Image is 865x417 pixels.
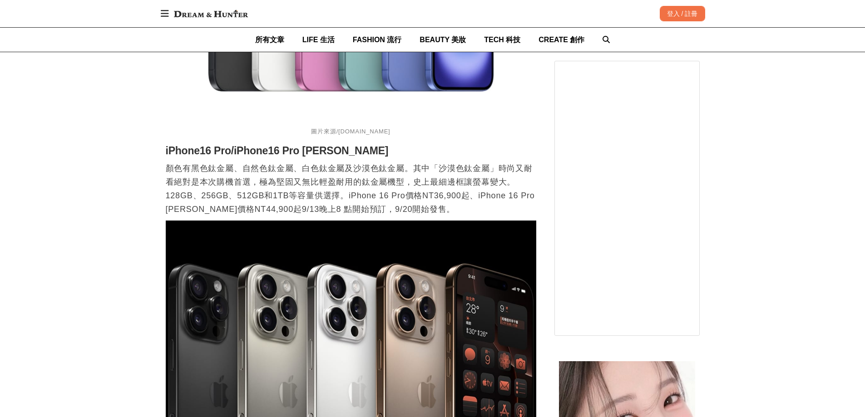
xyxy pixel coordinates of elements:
[255,36,284,44] span: 所有文章
[311,128,390,135] span: 圖片來源/[DOMAIN_NAME]
[484,28,520,52] a: TECH 科技
[169,5,252,22] img: Dream & Hunter
[420,36,466,44] span: BEAUTY 美妝
[660,6,705,21] div: 登入 / 註冊
[302,28,335,52] a: LIFE 生活
[539,36,584,44] span: CREATE 創作
[302,36,335,44] span: LIFE 生活
[353,28,402,52] a: FASHION 流行
[420,28,466,52] a: BEAUTY 美妝
[539,28,584,52] a: CREATE 創作
[484,36,520,44] span: TECH 科技
[166,162,536,216] p: 顏色有黑色鈦金屬、自然色鈦金屬、白色鈦金屬及沙漠色鈦金屬。其中「沙漠色鈦金屬」時尚又耐看絕對是本次購機首選，極為堅固又無比輕盈耐用的鈦金屬機型，史上最細邊框讓螢幕變大。128GB、256GB、5...
[353,36,402,44] span: FASHION 流行
[255,28,284,52] a: 所有文章
[166,145,536,157] h2: iPhone16 Pro/iPhone16 Pro [PERSON_NAME]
